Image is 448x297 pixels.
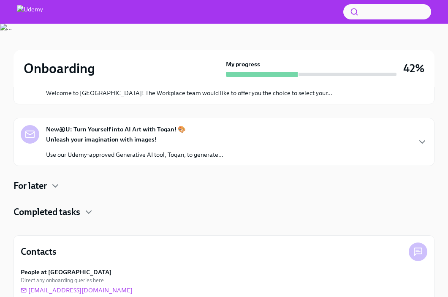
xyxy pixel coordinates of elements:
[46,89,332,97] p: Welcome to [GEOGRAPHIC_DATA]! The Workplace team would like to offer you the choice to select you...
[21,245,57,258] h4: Contacts
[21,286,133,294] a: [EMAIL_ADDRESS][DOMAIN_NAME]
[14,180,47,192] h4: For later
[14,206,434,218] div: Completed tasks
[21,268,111,276] strong: People at [GEOGRAPHIC_DATA]
[46,125,186,134] strong: New@U: Turn Yourself into AI Art with Toqan! 🎨
[14,206,80,218] h4: Completed tasks
[226,60,260,68] strong: My progress
[46,150,223,159] p: Use our Udemy-approved Generative AI tool, Toqan, to generate...
[24,60,95,77] h2: Onboarding
[14,180,434,192] div: For later
[46,136,157,143] strong: Unleash your imagination with images!
[17,5,43,19] img: Udemy
[21,276,104,284] span: Direct any onboarding queries here
[403,61,424,76] h3: 42%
